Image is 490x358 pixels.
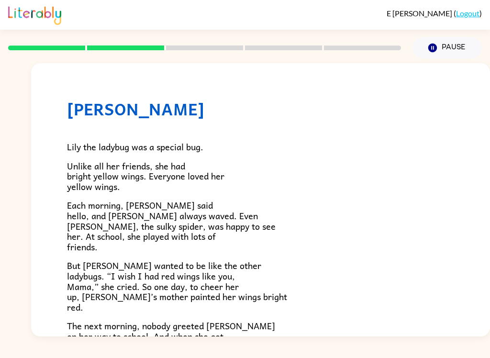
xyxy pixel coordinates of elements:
[67,159,224,193] span: Unlike all her friends, she had bright yellow wings. Everyone loved her yellow wings.
[387,9,482,18] div: ( )
[387,9,454,18] span: E [PERSON_NAME]
[456,9,479,18] a: Logout
[67,99,454,119] h1: [PERSON_NAME]
[67,198,276,253] span: Each morning, [PERSON_NAME] said hello, and [PERSON_NAME] always waved. Even [PERSON_NAME], the s...
[67,140,203,154] span: Lily the ladybug was a special bug.
[8,4,61,25] img: Literably
[67,258,287,313] span: But [PERSON_NAME] wanted to be like the other ladybugs. “I wish I had red wings like you, Mama,” ...
[412,37,482,59] button: Pause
